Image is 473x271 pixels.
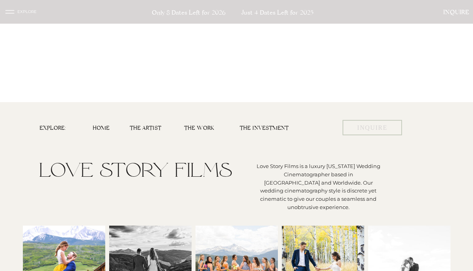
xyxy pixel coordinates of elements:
[436,7,469,17] a: Inquire
[93,123,113,132] a: Home
[255,162,381,203] p: Love Story Films is a luxury [US_STATE] Wedding Cinematographer based in [GEOGRAPHIC_DATA] and Wo...
[152,8,232,17] h3: Only 8 Dates Left for 2026
[241,8,322,17] h3: Just 4 Dates Left for 2025
[343,120,402,135] a: Inquire
[184,123,219,132] a: The Work
[357,125,387,131] span: Inquire
[130,123,164,132] a: The Artist
[240,123,322,132] a: The INVESTMENT
[34,160,236,183] h2: LOVE STORY FILMS
[39,123,69,132] h3: Explore:
[17,9,45,15] h3: EXPLORE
